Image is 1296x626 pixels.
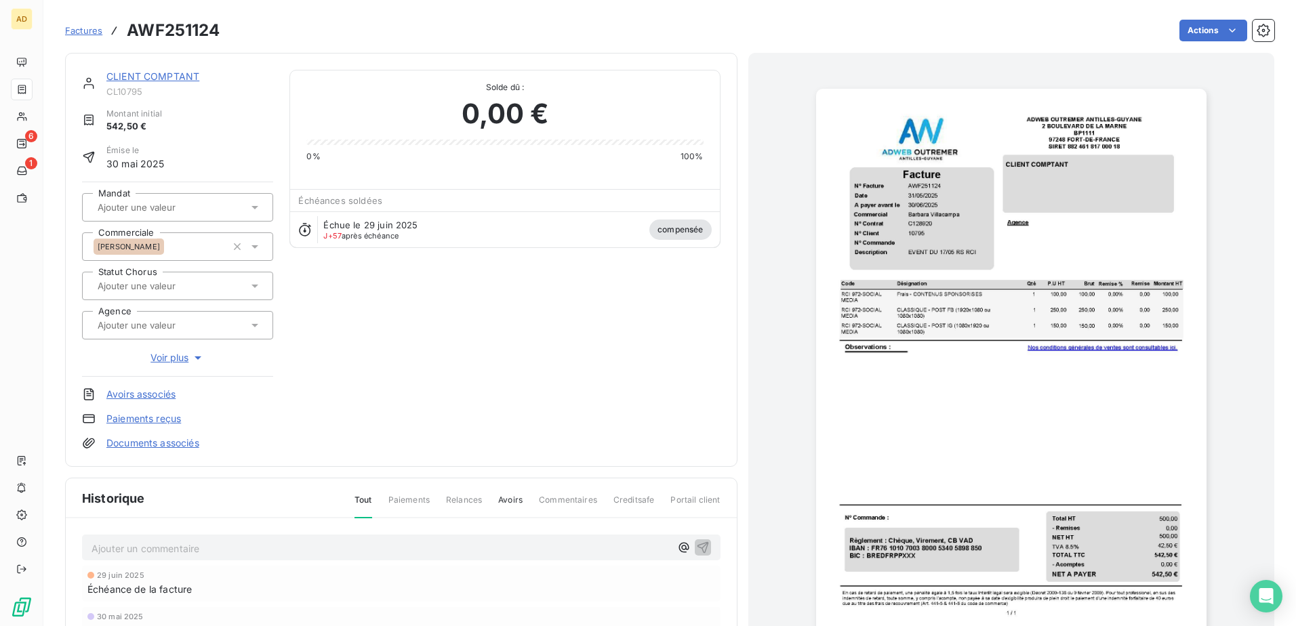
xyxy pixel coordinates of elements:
h3: AWF251124 [127,18,220,43]
span: Portail client [670,494,720,517]
span: Solde dû : [306,81,703,93]
span: Échéances soldées [298,195,382,206]
span: Tout [355,494,372,518]
span: Historique [82,489,145,507]
span: Avoirs [498,494,523,517]
a: Avoirs associés [106,388,176,401]
span: Échue le 29 juin 2025 [323,220,418,230]
button: Actions [1179,20,1247,41]
span: 30 mai 2025 [97,612,144,621]
span: Paiements [388,494,430,517]
a: CLIENT COMPTANT [106,70,199,82]
span: Montant initial [106,108,162,120]
input: Ajouter une valeur [96,319,232,331]
div: Open Intercom Messenger [1250,580,1282,612]
span: Émise le [106,144,165,156]
span: Relances [446,494,482,517]
span: 30 mai 2025 [106,156,165,171]
span: 1 [25,157,37,169]
span: 100% [681,150,704,163]
span: 6 [25,130,37,142]
a: Factures [65,24,102,37]
img: Logo LeanPay [11,596,33,618]
span: compensée [649,220,711,240]
span: 29 juin 2025 [97,571,144,579]
span: Échéance de la facture [87,582,192,596]
span: Creditsafe [613,494,655,517]
input: Ajouter une valeur [96,280,232,292]
span: Factures [65,25,102,36]
a: Paiements reçus [106,412,181,425]
span: Commentaires [539,494,597,517]
a: Documents associés [106,436,199,450]
span: 0,00 € [462,93,549,134]
span: CL10795 [106,86,273,97]
div: AD [11,8,33,30]
span: J+57 [323,231,342,241]
a: 1 [11,160,32,182]
span: 542,50 € [106,120,162,133]
span: Voir plus [150,351,205,364]
a: 6 [11,133,32,154]
span: [PERSON_NAME] [98,243,160,251]
span: après échéance [323,232,399,240]
span: 0% [306,150,320,163]
button: Voir plus [82,350,273,365]
input: Ajouter une valeur [96,201,232,213]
